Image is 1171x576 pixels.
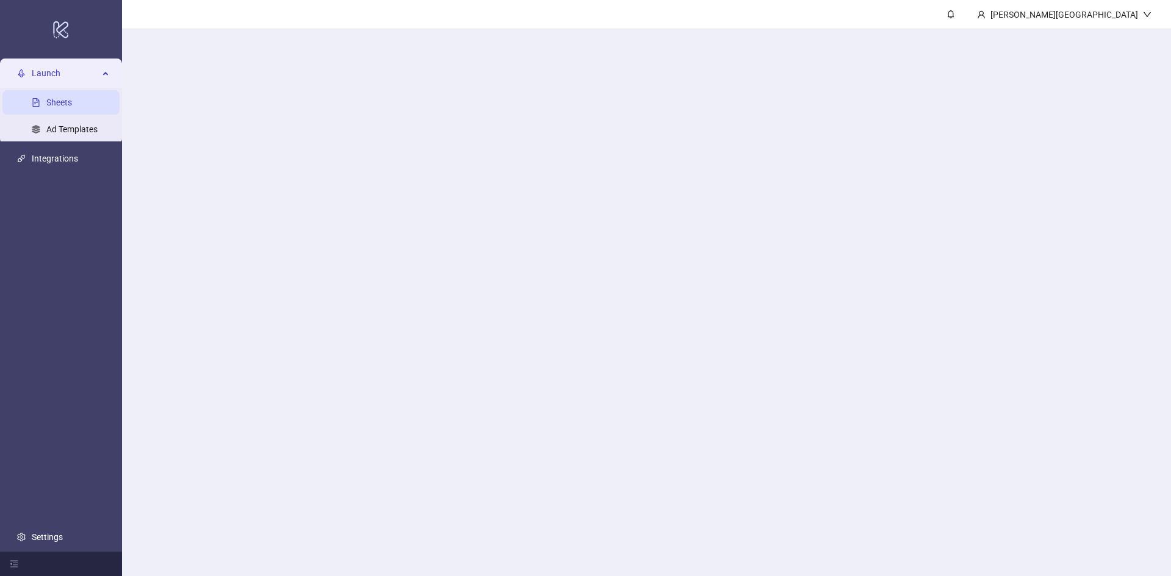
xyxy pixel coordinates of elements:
[46,124,98,134] a: Ad Templates
[977,10,986,19] span: user
[10,560,18,568] span: menu-fold
[32,61,99,85] span: Launch
[32,532,63,542] a: Settings
[986,8,1143,21] div: [PERSON_NAME][GEOGRAPHIC_DATA]
[1143,10,1151,19] span: down
[32,154,78,163] a: Integrations
[46,98,72,107] a: Sheets
[17,69,26,77] span: rocket
[947,10,955,18] span: bell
